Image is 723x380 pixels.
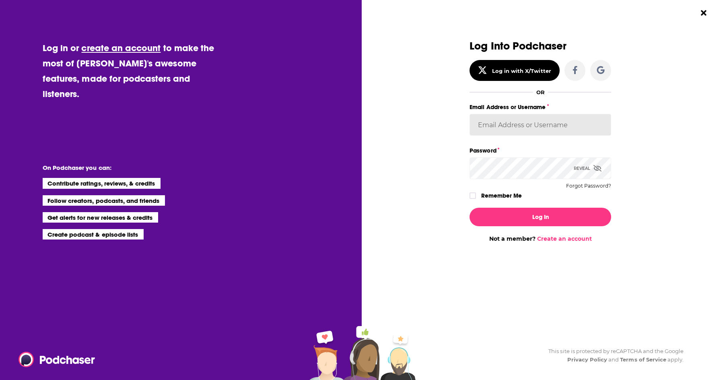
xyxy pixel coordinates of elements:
[470,102,611,112] label: Email Address or Username
[620,356,666,363] a: Terms of Service
[492,68,551,74] div: Log in with X/Twitter
[43,195,165,206] li: Follow creators, podcasts, and friends
[470,40,611,52] h3: Log Into Podchaser
[470,208,611,226] button: Log In
[81,42,161,54] a: create an account
[537,235,592,242] a: Create an account
[470,145,611,156] label: Password
[567,356,608,363] a: Privacy Policy
[696,5,711,21] button: Close Button
[566,183,611,189] button: Forgot Password?
[470,114,611,136] input: Email Address or Username
[19,352,96,367] img: Podchaser - Follow, Share and Rate Podcasts
[481,190,522,201] label: Remember Me
[43,178,161,188] li: Contribute ratings, reviews, & credits
[43,229,144,240] li: Create podcast & episode lists
[19,352,89,367] a: Podchaser - Follow, Share and Rate Podcasts
[470,235,611,242] div: Not a member?
[43,212,158,223] li: Get alerts for new releases & credits
[574,157,601,179] div: Reveal
[470,60,560,81] button: Log in with X/Twitter
[43,164,204,171] li: On Podchaser you can:
[542,347,684,364] div: This site is protected by reCAPTCHA and the Google and apply.
[536,89,545,95] div: OR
